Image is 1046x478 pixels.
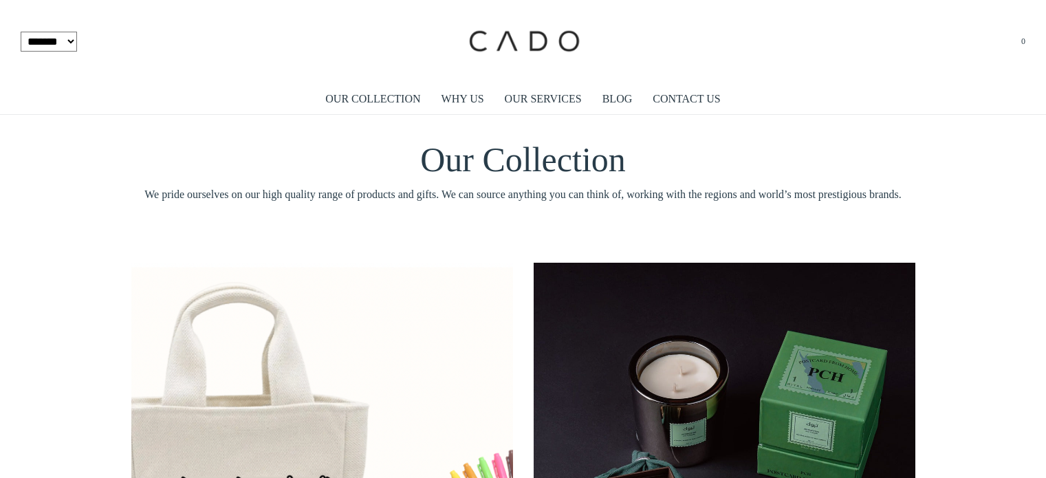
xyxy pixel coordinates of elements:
a: OUR SERVICES [505,83,582,115]
a: BLOG [602,83,633,115]
a: 0 [1019,35,1025,48]
span: 0 [1021,36,1025,46]
span: We pride ourselves on our high quality range of products and gifts. We can source anything you ca... [131,186,915,204]
a: WHY US [442,83,484,115]
a: CONTACT US [653,83,720,115]
img: cadogifting [465,10,582,73]
a: OUR COLLECTION [325,83,420,115]
button: Open search bar [990,43,999,45]
span: Our Collection [420,140,626,179]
